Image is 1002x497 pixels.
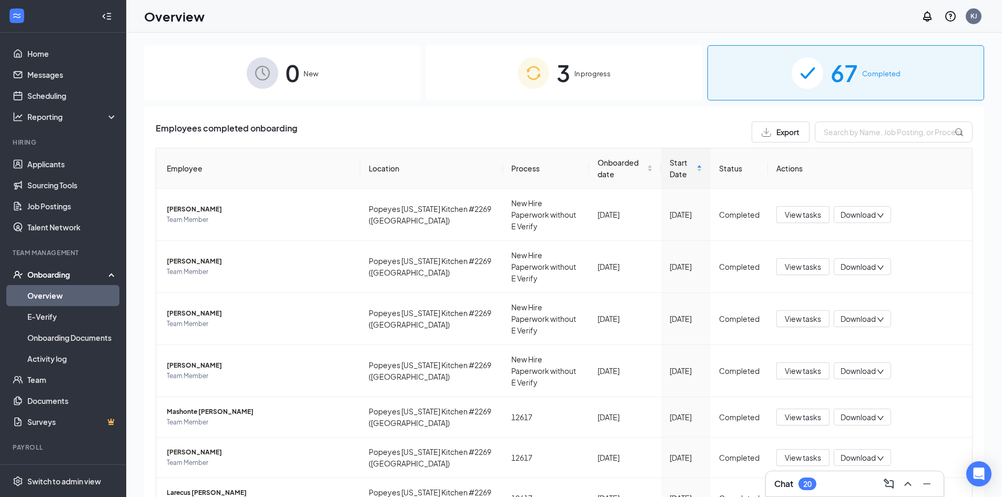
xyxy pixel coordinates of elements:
[156,121,297,143] span: Employees completed onboarding
[167,458,352,468] span: Team Member
[360,189,503,241] td: Popeyes [US_STATE] Kitchen #2269 ([GEOGRAPHIC_DATA])
[841,261,876,272] span: Download
[27,327,117,348] a: Onboarding Documents
[13,111,23,122] svg: Analysis
[167,319,352,329] span: Team Member
[27,85,117,106] a: Scheduling
[785,261,821,272] span: View tasks
[918,475,935,492] button: Minimize
[167,215,352,225] span: Team Member
[13,443,115,452] div: Payroll
[27,306,117,327] a: E-Verify
[598,452,653,463] div: [DATE]
[27,196,117,217] a: Job Postings
[841,313,876,324] span: Download
[598,157,645,180] span: Onboarded date
[944,10,957,23] svg: QuestionInfo
[877,264,884,271] span: down
[774,478,793,490] h3: Chat
[877,316,884,323] span: down
[27,269,108,280] div: Onboarding
[831,55,858,91] span: 67
[776,362,829,379] button: View tasks
[503,397,589,438] td: 12617
[598,209,653,220] div: [DATE]
[670,313,702,324] div: [DATE]
[719,313,760,324] div: Completed
[711,148,768,189] th: Status
[27,43,117,64] a: Home
[27,285,117,306] a: Overview
[815,121,973,143] input: Search by Name, Job Posting, or Process
[360,293,503,345] td: Popeyes [US_STATE] Kitchen #2269 ([GEOGRAPHIC_DATA])
[670,411,702,423] div: [DATE]
[776,409,829,425] button: View tasks
[670,261,702,272] div: [DATE]
[503,345,589,397] td: New Hire Paperwork without E Verify
[303,68,318,79] span: New
[877,212,884,219] span: down
[503,293,589,345] td: New Hire Paperwork without E Verify
[13,269,23,280] svg: UserCheck
[27,154,117,175] a: Applicants
[503,438,589,478] td: 12617
[598,261,653,272] div: [DATE]
[286,55,299,91] span: 0
[719,411,760,423] div: Completed
[785,411,821,423] span: View tasks
[167,204,352,215] span: [PERSON_NAME]
[12,11,22,21] svg: WorkstreamLogo
[719,452,760,463] div: Completed
[880,475,897,492] button: ComposeMessage
[27,111,118,122] div: Reporting
[167,256,352,267] span: [PERSON_NAME]
[144,7,205,25] h1: Overview
[785,313,821,324] span: View tasks
[574,68,611,79] span: In progress
[360,438,503,478] td: Popeyes [US_STATE] Kitchen #2269 ([GEOGRAPHIC_DATA])
[921,10,934,23] svg: Notifications
[503,189,589,241] td: New Hire Paperwork without E Verify
[785,365,821,377] span: View tasks
[167,267,352,277] span: Team Member
[27,390,117,411] a: Documents
[841,452,876,463] span: Download
[776,449,829,466] button: View tasks
[598,411,653,423] div: [DATE]
[27,411,117,432] a: SurveysCrown
[719,209,760,220] div: Completed
[862,68,900,79] span: Completed
[598,365,653,377] div: [DATE]
[877,414,884,422] span: down
[719,261,760,272] div: Completed
[670,452,702,463] div: [DATE]
[883,478,895,490] svg: ComposeMessage
[785,209,821,220] span: View tasks
[360,397,503,438] td: Popeyes [US_STATE] Kitchen #2269 ([GEOGRAPHIC_DATA])
[719,365,760,377] div: Completed
[156,148,360,189] th: Employee
[27,459,117,480] a: PayrollCrown
[13,248,115,257] div: Team Management
[27,175,117,196] a: Sourcing Tools
[13,476,23,486] svg: Settings
[841,209,876,220] span: Download
[785,452,821,463] span: View tasks
[841,366,876,377] span: Download
[360,148,503,189] th: Location
[167,447,352,458] span: [PERSON_NAME]
[776,310,829,327] button: View tasks
[360,345,503,397] td: Popeyes [US_STATE] Kitchen #2269 ([GEOGRAPHIC_DATA])
[167,407,352,417] span: Mashonte [PERSON_NAME]
[167,308,352,319] span: [PERSON_NAME]
[598,313,653,324] div: [DATE]
[776,206,829,223] button: View tasks
[752,121,809,143] button: Export
[877,455,884,462] span: down
[27,476,101,486] div: Switch to admin view
[841,412,876,423] span: Download
[899,475,916,492] button: ChevronUp
[102,11,112,22] svg: Collapse
[920,478,933,490] svg: Minimize
[768,148,972,189] th: Actions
